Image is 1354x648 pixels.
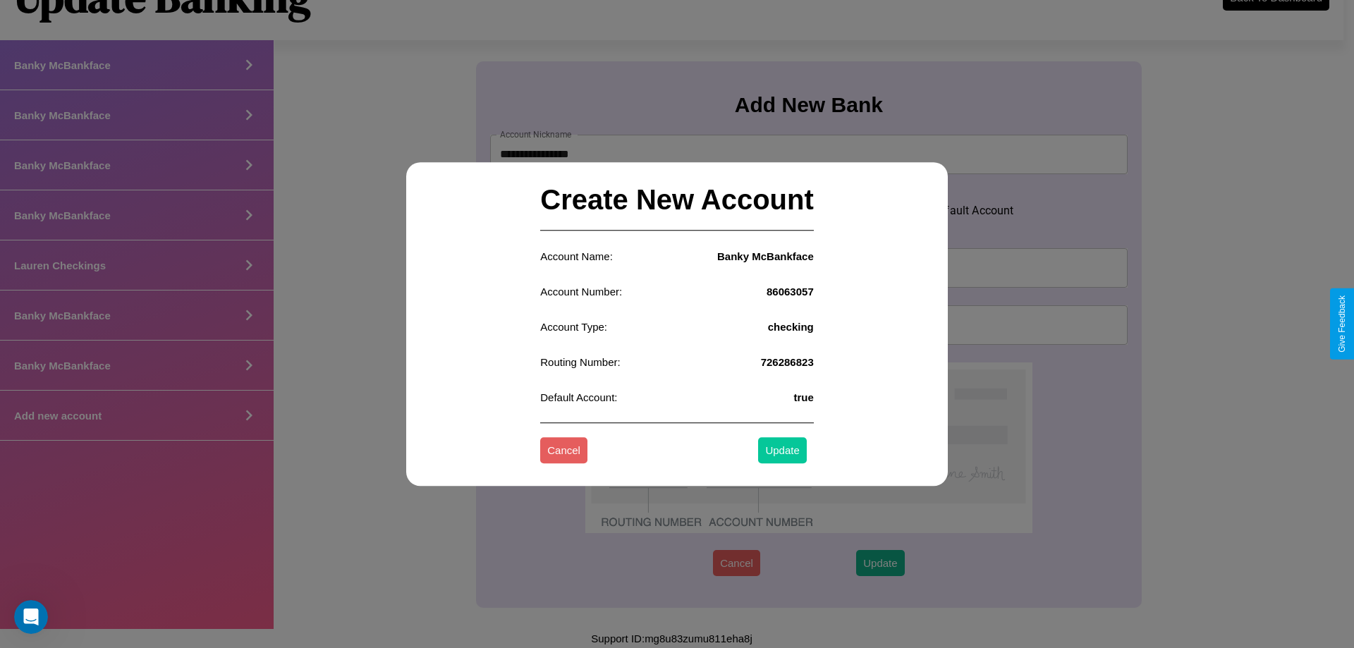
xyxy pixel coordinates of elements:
[540,317,607,336] p: Account Type:
[768,321,814,333] h4: checking
[1337,295,1347,353] div: Give Feedback
[540,170,814,231] h2: Create New Account
[767,286,814,298] h4: 86063057
[758,438,806,464] button: Update
[793,391,813,403] h4: true
[14,600,48,634] iframe: Intercom live chat
[540,438,587,464] button: Cancel
[540,247,613,266] p: Account Name:
[717,250,814,262] h4: Banky McBankface
[761,356,814,368] h4: 726286823
[540,353,620,372] p: Routing Number:
[540,282,622,301] p: Account Number:
[540,388,617,407] p: Default Account:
